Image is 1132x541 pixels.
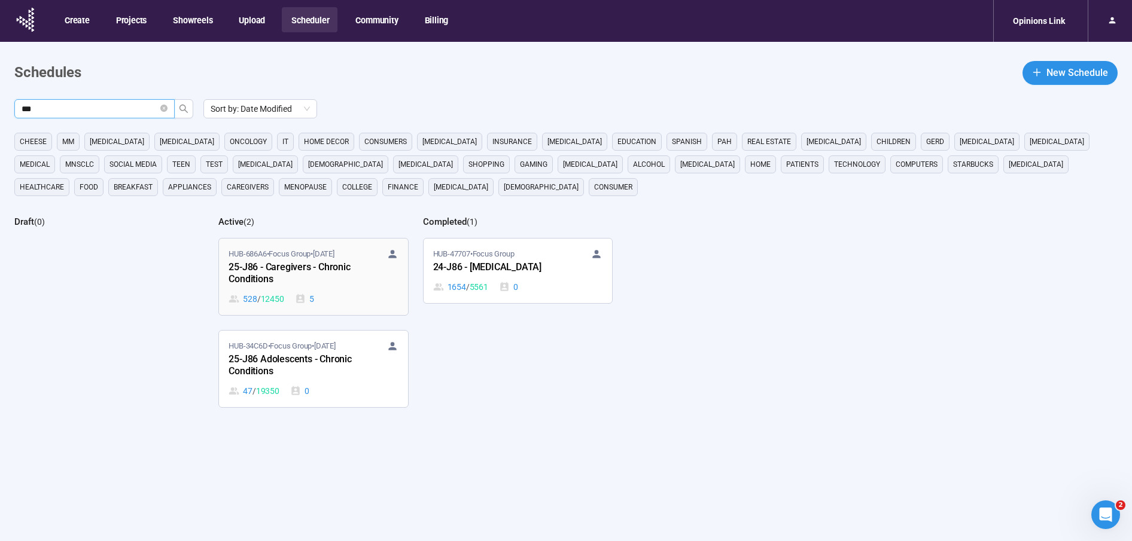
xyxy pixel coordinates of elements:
span: [MEDICAL_DATA] [680,158,735,170]
span: Patients [786,158,818,170]
span: HUB-686A6 • Focus Group • [229,248,334,260]
div: 0 [499,280,518,294]
span: / [466,280,470,294]
span: ( 2 ) [244,217,254,227]
button: Projects [106,7,155,32]
span: ( 0 ) [34,217,45,227]
span: PAH [717,136,732,148]
span: gaming [520,158,547,170]
span: / [257,292,261,305]
span: shopping [468,158,504,170]
span: HUB-47707 • Focus Group [433,248,515,260]
span: mnsclc [65,158,94,170]
div: 47 [229,384,279,398]
span: Spanish [672,136,702,148]
span: college [342,181,372,193]
span: Test [206,158,223,170]
h2: Draft [14,216,34,227]
time: [DATE] [313,249,334,258]
span: GERD [926,136,944,148]
span: children [877,136,911,148]
span: finance [388,181,418,193]
span: it [282,136,288,148]
span: close-circle [160,105,168,112]
span: home [750,158,771,170]
span: [MEDICAL_DATA] [960,136,1014,148]
button: Showreels [163,7,221,32]
div: Opinions Link [1006,10,1072,32]
span: [MEDICAL_DATA] [563,158,617,170]
span: consumer [594,181,632,193]
span: 19350 [256,384,279,398]
button: Scheduler [282,7,337,32]
span: home decor [304,136,349,148]
span: 5561 [470,280,488,294]
span: Insurance [492,136,532,148]
span: MM [62,136,74,148]
button: plusNew Schedule [1023,61,1118,85]
a: HUB-47707•Focus Group24-J86 - [MEDICAL_DATA]1654 / 55610 [424,239,612,303]
span: [DEMOGRAPHIC_DATA] [308,158,383,170]
span: Food [80,181,98,193]
div: 25-J86 Adolescents - Chronic Conditions [229,352,360,380]
button: search [174,99,193,118]
span: [MEDICAL_DATA] [422,136,477,148]
span: appliances [168,181,211,193]
span: plus [1032,68,1042,77]
span: [MEDICAL_DATA] [398,158,453,170]
h2: Active [218,216,244,227]
span: [MEDICAL_DATA] [160,136,214,148]
span: search [179,104,188,114]
a: HUB-686A6•Focus Group•[DATE]25-J86 - Caregivers - Chronic Conditions528 / 124505 [219,239,407,315]
div: 528 [229,292,284,305]
span: consumers [364,136,407,148]
span: cheese [20,136,47,148]
span: Teen [172,158,190,170]
span: technology [834,158,880,170]
span: [MEDICAL_DATA] [90,136,144,148]
span: menopause [284,181,327,193]
span: medical [20,158,50,170]
span: social media [109,158,157,170]
span: healthcare [20,181,64,193]
span: computers [896,158,938,170]
div: 0 [290,384,309,398]
span: HUB-34C6D • Focus Group • [229,340,335,352]
span: [MEDICAL_DATA] [238,158,293,170]
div: 25-J86 - Caregivers - Chronic Conditions [229,260,360,288]
span: [MEDICAL_DATA] [434,181,488,193]
button: Create [55,7,98,32]
span: [MEDICAL_DATA] [1030,136,1084,148]
span: close-circle [160,103,168,115]
div: 1654 [433,280,488,294]
span: ( 1 ) [467,217,477,227]
button: Billing [415,7,457,32]
span: Sort by: Date Modified [211,100,310,118]
div: 5 [295,292,314,305]
span: oncology [230,136,267,148]
span: [MEDICAL_DATA] [547,136,602,148]
span: education [617,136,656,148]
span: 12450 [261,292,284,305]
time: [DATE] [314,341,336,350]
span: New Schedule [1046,65,1108,80]
span: alcohol [633,158,665,170]
a: HUB-34C6D•Focus Group•[DATE]25-J86 Adolescents - Chronic Conditions47 / 193500 [219,331,407,407]
span: real estate [747,136,791,148]
span: caregivers [227,181,269,193]
button: Community [346,7,406,32]
span: starbucks [953,158,993,170]
div: 24-J86 - [MEDICAL_DATA] [433,260,565,276]
button: Upload [229,7,273,32]
span: / [252,384,256,398]
span: [MEDICAL_DATA] [1009,158,1063,170]
h1: Schedules [14,62,81,84]
span: [MEDICAL_DATA] [807,136,861,148]
span: 2 [1116,500,1125,510]
span: [DEMOGRAPHIC_DATA] [504,181,579,193]
h2: Completed [423,216,467,227]
span: breakfast [114,181,153,193]
iframe: Intercom live chat [1091,500,1120,529]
